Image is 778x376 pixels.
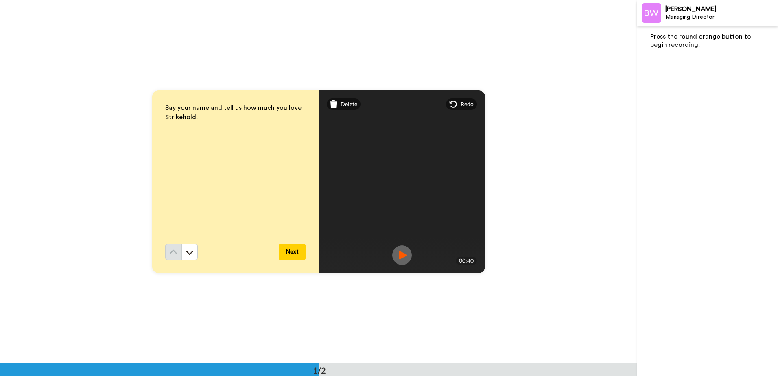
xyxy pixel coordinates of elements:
img: ic_record_play.svg [392,245,412,265]
div: Delete [327,98,361,110]
span: Delete [341,100,357,108]
div: [PERSON_NAME] [665,5,778,13]
div: Redo [446,98,477,110]
span: Say your name and tell us how much you love Strikehold. [165,105,303,120]
img: Profile Image [642,3,661,23]
span: Press the round orange button to begin recording. [650,33,753,48]
span: Redo [461,100,474,108]
div: Managing Director [665,14,778,21]
div: 00:40 [456,257,477,265]
div: 1/2 [300,365,339,376]
button: Next [279,244,306,260]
